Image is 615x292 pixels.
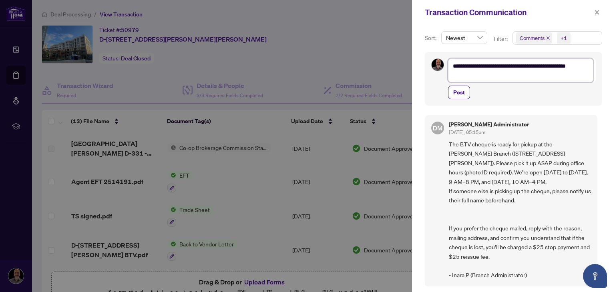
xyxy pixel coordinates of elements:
button: Post [448,86,470,99]
h5: [PERSON_NAME] Administrator [449,122,529,127]
span: Post [453,86,465,99]
span: close [546,36,550,40]
span: DM [433,123,442,133]
p: Filter: [494,34,509,43]
span: Comments [520,34,545,42]
span: [DATE], 05:15pm [449,129,485,135]
div: Transaction Communication [425,6,592,18]
button: Open asap [583,264,607,288]
span: Newest [446,32,482,44]
p: Sort: [425,34,438,42]
span: close [594,10,600,15]
div: +1 [561,34,567,42]
span: The BTV cheque is ready for pickup at the [PERSON_NAME] Branch ([STREET_ADDRESS][PERSON_NAME]). P... [449,140,591,280]
span: Comments [516,32,552,44]
img: Profile Icon [432,59,444,71]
